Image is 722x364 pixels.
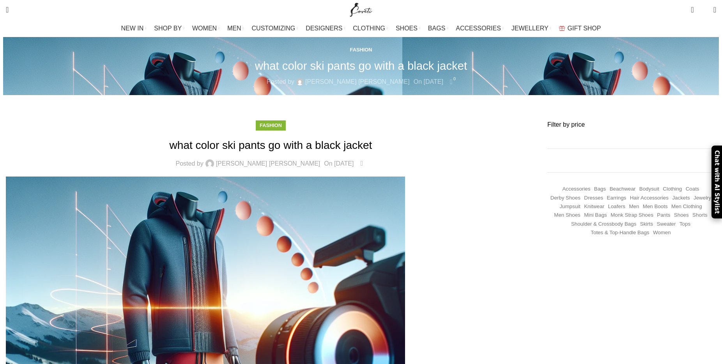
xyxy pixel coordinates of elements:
a: Clothing (19,179 items) [663,186,682,193]
span: NEW IN [121,25,144,32]
span: 0 [701,8,707,14]
a: Derby shoes (233 items) [550,194,580,202]
span: Posted by [175,161,203,167]
a: SHOP BY [154,21,184,36]
a: Monk strap shoes (262 items) [611,212,653,219]
a: Mini Bags (367 items) [584,212,607,219]
a: CUSTOMIZING [252,21,298,36]
a: Knitwear (496 items) [584,203,604,210]
span: DESIGNERS [306,25,342,32]
a: Tops (3,134 items) [680,221,690,228]
h1: what color ski pants go with a black jacket [6,138,536,153]
div: My Wishlist [700,2,708,18]
span: 0 [452,76,458,82]
a: [PERSON_NAME] [PERSON_NAME] [305,77,410,87]
a: GIFT SHOP [559,21,601,36]
a: Site logo [348,6,374,12]
a: Men Boots (296 items) [643,203,668,210]
a: Search [2,2,12,18]
a: 0 [357,159,366,169]
span: WOMEN [192,25,217,32]
time: On [DATE] [414,78,443,85]
a: Earrings (192 items) [607,194,626,202]
a: Jumpsuit (156 items) [559,203,580,210]
span: GIFT SHOP [568,25,601,32]
a: CLOTHING [353,21,388,36]
a: Totes & Top-Handle Bags (361 items) [591,229,649,237]
a: Men (1,906 items) [629,203,639,210]
a: Fashion [260,122,282,128]
a: ACCESSORIES [456,21,504,36]
span: CUSTOMIZING [252,25,296,32]
a: JEWELLERY [511,21,551,36]
a: Shoulder & Crossbody Bags (672 items) [571,221,636,228]
a: [PERSON_NAME] [PERSON_NAME] [216,161,320,167]
a: DESIGNERS [306,21,345,36]
img: author-avatar [296,78,303,85]
h3: Filter by price [547,120,716,129]
h1: what color ski pants go with a black jacket [255,59,467,72]
img: GiftBag [559,26,565,31]
a: SHOES [396,21,420,36]
span: MEN [227,25,241,32]
span: Posted by [267,77,294,87]
a: BAGS [428,21,448,36]
a: Jewelry (427 items) [694,194,711,202]
time: On [DATE] [324,160,354,167]
a: Women (22,454 items) [653,229,671,237]
img: author-avatar [205,159,214,168]
a: MEN [227,21,244,36]
span: CLOTHING [353,25,385,32]
div: Main navigation [2,21,720,36]
span: JEWELLERY [511,25,549,32]
span: SHOES [396,25,418,32]
a: Sweater (254 items) [657,221,676,228]
a: Beachwear (451 items) [610,186,636,193]
span: BAGS [428,25,445,32]
a: Skirts (1,103 items) [640,221,653,228]
a: Coats (432 items) [686,186,699,193]
span: 0 [692,4,697,10]
a: Hair Accessories (245 items) [630,194,669,202]
a: Fashion [350,47,372,53]
a: 0 [447,77,455,87]
a: Shorts (328 items) [692,212,708,219]
a: Bodysuit (156 items) [639,186,659,193]
a: 0 [687,2,697,18]
a: Jackets (1,265 items) [672,194,690,202]
a: Loafers (193 items) [608,203,625,210]
span: SHOP BY [154,25,182,32]
a: Men Clothing (418 items) [671,203,702,210]
a: Dresses (9,809 items) [584,194,603,202]
a: Pants (1,419 items) [657,212,670,219]
a: Men Shoes (1,372 items) [554,212,580,219]
a: Bags (1,744 items) [594,186,606,193]
a: NEW IN [121,21,147,36]
a: WOMEN [192,21,219,36]
a: Shoes (294 items) [674,212,689,219]
a: Accessories (745 items) [562,186,590,193]
span: ACCESSORIES [456,25,501,32]
span: 0 [362,158,368,164]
